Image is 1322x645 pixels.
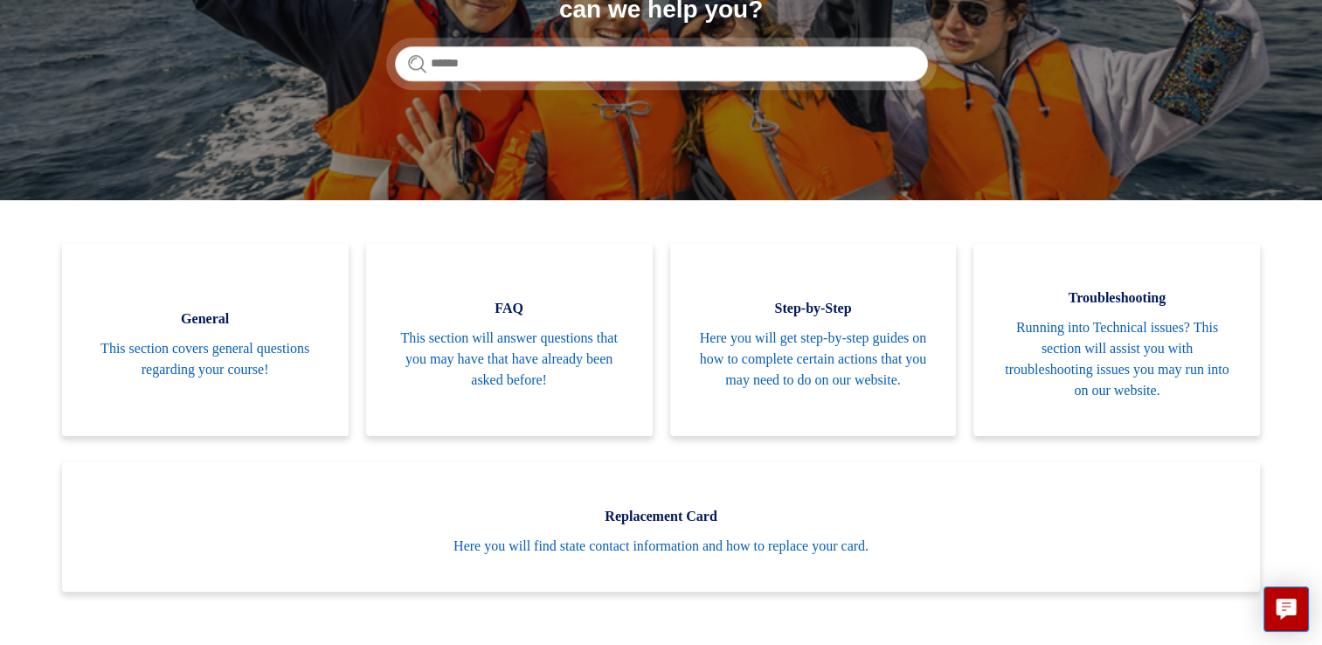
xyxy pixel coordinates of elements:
input: Search [395,46,928,81]
span: Running into Technical issues? This section will assist you with troubleshooting issues you may r... [1000,317,1234,401]
span: Troubleshooting [1000,288,1234,309]
span: This section covers general questions regarding your course! [88,338,322,380]
span: Step-by-Step [696,298,931,319]
span: Replacement Card [88,506,1235,527]
span: General [88,309,322,329]
a: FAQ This section will answer questions that you may have that have already been asked before! [366,244,653,436]
span: Here you will find state contact information and how to replace your card. [88,536,1235,557]
span: Here you will get step-by-step guides on how to complete certain actions that you may need to do ... [696,328,931,391]
span: This section will answer questions that you may have that have already been asked before! [392,328,626,391]
a: Troubleshooting Running into Technical issues? This section will assist you with troubleshooting ... [973,244,1260,436]
span: FAQ [392,298,626,319]
button: Live chat [1263,586,1309,632]
a: General This section covers general questions regarding your course! [62,244,349,436]
a: Replacement Card Here you will find state contact information and how to replace your card. [62,462,1261,592]
a: Step-by-Step Here you will get step-by-step guides on how to complete certain actions that you ma... [670,244,957,436]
